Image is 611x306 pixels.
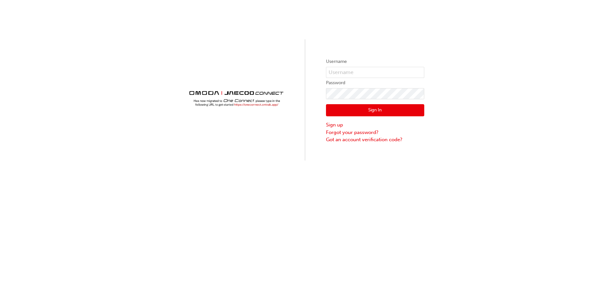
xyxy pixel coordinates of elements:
label: Password [326,79,424,87]
input: Username [326,67,424,78]
button: Sign In [326,104,424,117]
a: Got an account verification code? [326,136,424,143]
a: Forgot your password? [326,129,424,136]
a: Sign up [326,121,424,129]
img: Trak [187,82,285,109]
label: Username [326,58,424,66]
